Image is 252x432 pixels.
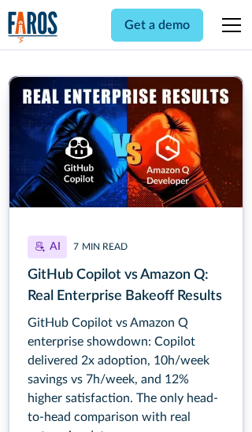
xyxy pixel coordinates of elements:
img: Logo of the analytics and reporting company Faros. [8,11,58,43]
div: menu [213,6,244,44]
a: home [8,11,58,43]
a: Get a demo [111,9,203,42]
